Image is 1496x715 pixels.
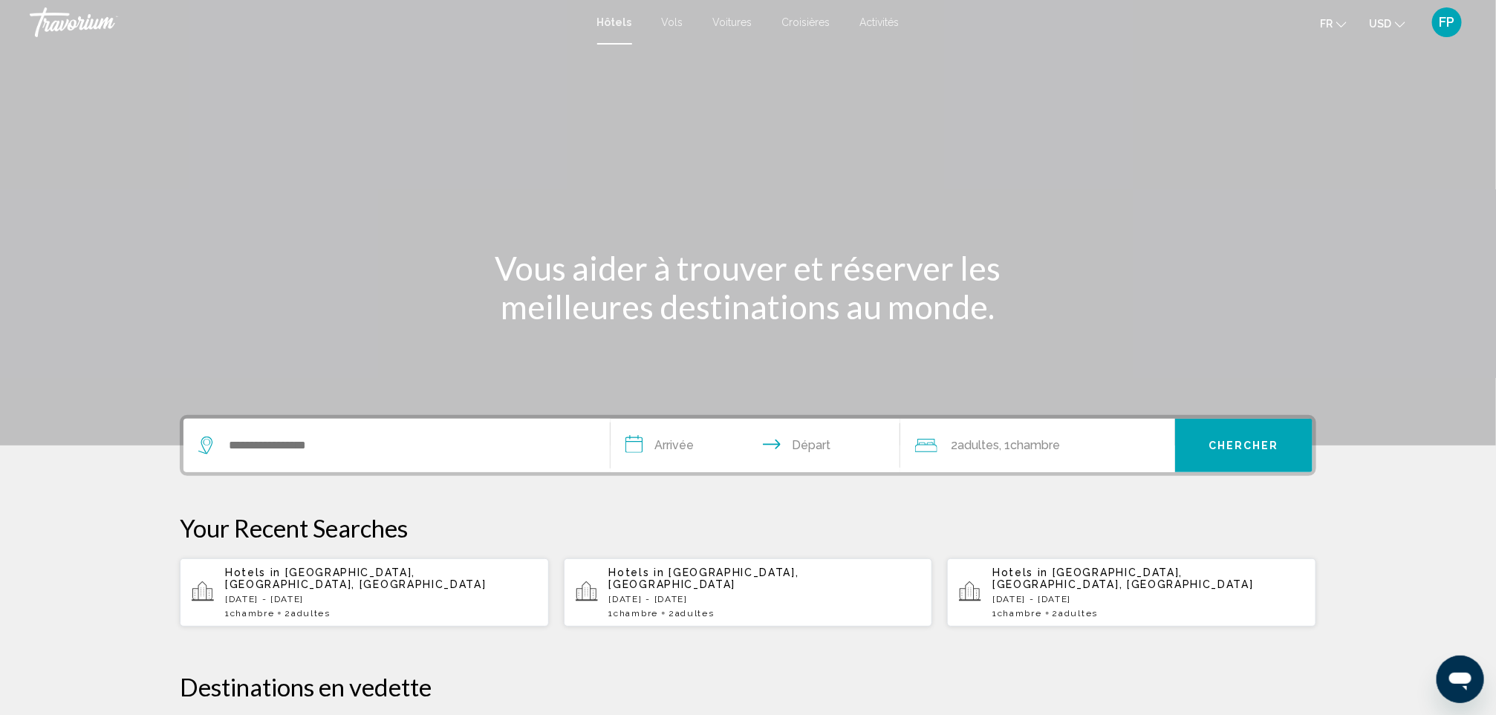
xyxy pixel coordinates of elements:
span: 1 [992,608,1041,618]
span: 1 [225,608,274,618]
p: [DATE] - [DATE] [225,594,537,604]
button: Hotels in [GEOGRAPHIC_DATA], [GEOGRAPHIC_DATA][DATE] - [DATE]1Chambre2Adultes [564,558,933,627]
span: Adultes [1058,608,1098,618]
p: [DATE] - [DATE] [992,594,1304,604]
span: , 1 [999,435,1060,456]
span: Chercher [1209,440,1279,452]
iframe: Bouton de lancement de la fenêtre de messagerie [1437,656,1484,703]
span: Chambre [230,608,275,618]
a: Vols [662,16,683,28]
span: Hotels in [609,567,665,578]
span: Hotels in [992,567,1048,578]
span: Chambre [614,608,658,618]
button: User Menu [1428,7,1466,38]
button: Change language [1320,13,1347,34]
span: 2 [1053,608,1098,618]
p: [DATE] - [DATE] [609,594,921,604]
h1: Vous aider à trouver et réserver les meilleures destinations au monde. [469,249,1027,326]
span: [GEOGRAPHIC_DATA], [GEOGRAPHIC_DATA], [GEOGRAPHIC_DATA] [992,567,1253,590]
span: Adultes [291,608,331,618]
span: 2 [669,608,714,618]
button: Change currency [1369,13,1405,34]
h2: Destinations en vedette [180,672,1316,702]
div: Search widget [183,419,1313,472]
span: FP [1440,15,1455,30]
button: Hotels in [GEOGRAPHIC_DATA], [GEOGRAPHIC_DATA], [GEOGRAPHIC_DATA][DATE] - [DATE]1Chambre2Adultes [180,558,549,627]
span: fr [1320,18,1333,30]
span: Hotels in [225,567,281,578]
span: 2 [284,608,330,618]
a: Travorium [30,7,582,37]
span: Adultes [957,438,999,452]
a: Voitures [713,16,752,28]
span: Chambre [1010,438,1060,452]
span: [GEOGRAPHIC_DATA], [GEOGRAPHIC_DATA] [609,567,799,590]
button: Chercher [1175,419,1313,472]
a: Croisières [782,16,830,28]
button: Hotels in [GEOGRAPHIC_DATA], [GEOGRAPHIC_DATA], [GEOGRAPHIC_DATA][DATE] - [DATE]1Chambre2Adultes [947,558,1316,627]
span: [GEOGRAPHIC_DATA], [GEOGRAPHIC_DATA], [GEOGRAPHIC_DATA] [225,567,486,590]
a: Hôtels [597,16,632,28]
span: 2 [951,435,999,456]
span: 1 [609,608,658,618]
p: Your Recent Searches [180,513,1316,543]
a: Activités [860,16,900,28]
button: Check in and out dates [611,419,900,472]
span: Adultes [675,608,715,618]
span: Chambre [998,608,1042,618]
span: USD [1369,18,1391,30]
button: Travelers: 2 adults, 0 children [900,419,1175,472]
